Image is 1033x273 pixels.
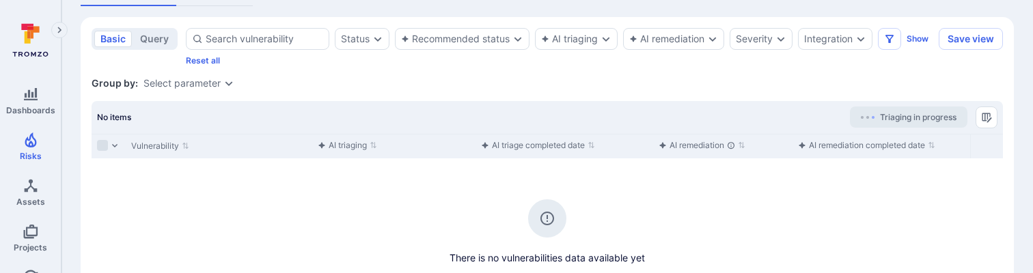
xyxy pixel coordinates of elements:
button: Recommended status [401,33,510,44]
button: AI remediation [629,33,704,44]
input: Search vulnerability [206,32,323,46]
button: Sort by function header() { return /*#__PURE__*/react__WEBPACK_IMPORTED_MODULE_0__.createElement(... [481,140,595,151]
button: Expand dropdown [707,33,718,44]
span: Group by: [92,76,138,90]
span: Select all rows [97,140,108,151]
button: Expand dropdown [512,33,523,44]
span: Dashboards [6,105,55,115]
button: Integration [804,33,853,44]
button: Sort by Vulnerability [131,141,189,152]
button: Status [341,33,370,44]
div: AI remediation completed date [798,139,925,152]
button: AI triaging [541,33,598,44]
span: Projects [14,242,47,253]
div: AI remediation [659,139,735,152]
button: Manage columns [976,106,997,128]
button: Show [907,33,928,44]
button: Sort by function header() { return /*#__PURE__*/react__WEBPACK_IMPORTED_MODULE_0__.createElement(... [659,140,745,151]
button: Severity [736,33,773,44]
button: query [134,31,175,47]
button: Save view [939,28,1003,50]
i: Expand navigation menu [55,25,64,36]
span: No items [97,112,131,122]
button: Expand dropdown [601,33,611,44]
span: Triaging in progress [880,112,956,122]
button: Expand dropdown [372,33,383,44]
button: basic [94,31,132,47]
button: Expand dropdown [775,33,786,44]
button: Reset all [186,55,220,66]
button: Expand navigation menu [51,22,68,38]
img: Loading... [861,116,874,119]
button: Sort by function header() { return /*#__PURE__*/react__WEBPACK_IMPORTED_MODULE_0__.createElement(... [798,140,935,151]
button: Select parameter [143,78,221,89]
button: Expand dropdown [223,78,234,89]
div: grouping parameters [143,78,234,89]
button: Filters [878,28,901,50]
span: Assets [16,197,45,207]
button: Expand dropdown [855,33,866,44]
span: There is no vulnerabilities data available yet [92,251,1003,265]
div: no results [92,158,1003,265]
div: AI triage completed date [481,139,585,152]
div: AI triaging [318,139,367,152]
button: Sort by function header() { return /*#__PURE__*/react__WEBPACK_IMPORTED_MODULE_0__.createElement(... [318,140,377,151]
span: Risks [20,151,42,161]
